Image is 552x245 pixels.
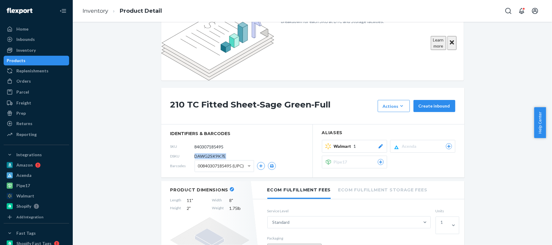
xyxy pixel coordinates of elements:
[7,58,25,64] div: Products
[192,198,193,203] span: "
[334,159,350,165] span: Pipe17
[212,205,224,211] span: Weight
[4,56,69,65] a: Products
[16,110,26,116] div: Prep
[170,100,375,112] h1: 210 TC Fitted Sheet-Sage Green-Full
[4,87,69,97] a: Parcel
[4,108,69,118] a: Prep
[120,8,162,14] a: Product Detail
[170,205,182,211] span: Height
[16,100,31,106] div: Freight
[338,181,427,198] li: Ecom Fulfillment Storage Fees
[170,131,303,137] span: identifiers & barcodes
[170,154,195,159] span: DSKU
[290,219,290,225] input: Standard
[16,172,32,178] div: Acenda
[4,171,69,180] a: Acenda
[170,197,182,204] span: Length
[198,161,244,171] span: 00840307185495 (UPC)
[378,100,410,112] button: Actions
[436,208,455,214] label: Units
[16,230,36,236] div: Fast Tags
[529,5,541,17] button: Open account menu
[431,36,446,50] button: Learn more
[4,160,69,170] a: Amazon
[267,236,455,241] p: Packaging
[4,130,69,139] a: Reporting
[441,219,443,225] div: 1
[267,208,431,214] label: Service Level
[170,144,195,149] span: SKU
[534,107,546,138] button: Help Center
[402,143,419,149] span: Acenda
[4,201,69,211] a: Shopify
[229,205,249,211] span: 1.75 lb
[4,191,69,201] a: Walmart
[354,143,356,149] span: 1
[322,156,387,168] button: Pipe17
[4,98,69,108] a: Freight
[170,187,229,193] h2: Product Dimensions
[383,103,405,109] div: Actions
[16,203,31,209] div: Shopify
[7,8,32,14] img: Flexport logo
[4,150,69,160] button: Integrations
[16,131,37,137] div: Reporting
[441,225,441,231] input: 1
[273,219,290,225] div: Standard
[170,163,195,168] span: Barcodes
[16,47,36,53] div: Inventory
[447,36,457,50] button: Close
[232,198,233,203] span: "
[16,36,35,42] div: Inbounds
[4,181,69,190] a: Pipe17
[4,66,69,76] a: Replenishments
[16,26,28,32] div: Home
[16,183,30,189] div: Pipe17
[78,2,167,20] ol: breadcrumbs
[195,153,226,159] span: DAWG2SK9K7E
[322,131,455,135] h2: Aliases
[413,100,455,112] button: Create inbound
[4,76,69,86] a: Orders
[4,228,69,238] button: Fast Tags
[212,197,224,204] span: Width
[4,119,69,128] a: Returns
[57,5,69,17] button: Close Navigation
[4,214,69,221] a: Add Integration
[516,5,528,17] button: Open notifications
[16,68,49,74] div: Replenishments
[16,89,29,95] div: Parcel
[502,5,514,17] button: Open Search Box
[16,162,33,168] div: Amazon
[390,140,455,153] button: Acenda
[16,78,31,84] div: Orders
[187,205,207,211] span: 2
[4,24,69,34] a: Home
[16,152,42,158] div: Integrations
[322,140,387,153] button: Walmart1
[187,197,207,204] span: 11
[229,197,249,204] span: 8
[16,121,32,127] div: Returns
[189,206,191,211] span: "
[334,143,354,149] span: Walmart
[161,5,274,81] img: new-reports-banner-icon.82668bd98b6a51aee86340f2a7b77ae3.png
[4,35,69,44] a: Inbounds
[267,181,331,199] li: Ecom Fulfillment Fees
[4,45,69,55] a: Inventory
[16,214,43,220] div: Add Integration
[16,193,34,199] div: Walmart
[82,8,108,14] a: Inventory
